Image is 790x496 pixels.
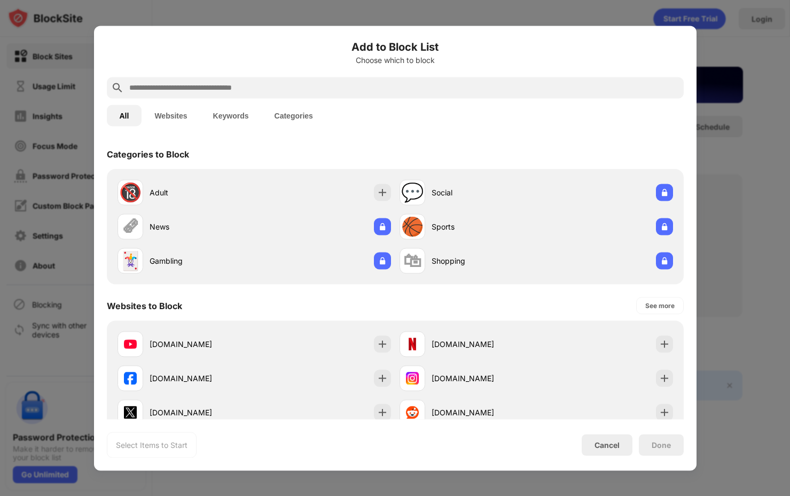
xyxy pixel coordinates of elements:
[406,406,419,419] img: favicons
[595,440,620,450] div: Cancel
[262,105,326,126] button: Categories
[432,255,536,266] div: Shopping
[150,338,254,350] div: [DOMAIN_NAME]
[124,406,137,419] img: favicons
[150,407,254,418] div: [DOMAIN_NAME]
[406,372,419,384] img: favicons
[124,372,137,384] img: favicons
[401,182,424,203] div: 💬
[406,337,419,350] img: favicons
[142,105,200,126] button: Websites
[432,373,536,384] div: [DOMAIN_NAME]
[401,216,424,238] div: 🏀
[124,337,137,350] img: favicons
[107,56,684,64] div: Choose which to block
[111,81,124,94] img: search.svg
[119,250,142,272] div: 🃏
[121,216,139,238] div: 🗞
[107,38,684,54] h6: Add to Block List
[116,439,187,450] div: Select Items to Start
[645,300,675,311] div: See more
[107,300,182,311] div: Websites to Block
[200,105,262,126] button: Keywords
[432,221,536,232] div: Sports
[150,187,254,198] div: Adult
[403,250,421,272] div: 🛍
[432,338,536,350] div: [DOMAIN_NAME]
[150,255,254,266] div: Gambling
[107,148,189,159] div: Categories to Block
[150,373,254,384] div: [DOMAIN_NAME]
[652,440,671,449] div: Done
[119,182,142,203] div: 🔞
[432,407,536,418] div: [DOMAIN_NAME]
[107,105,142,126] button: All
[150,221,254,232] div: News
[432,187,536,198] div: Social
